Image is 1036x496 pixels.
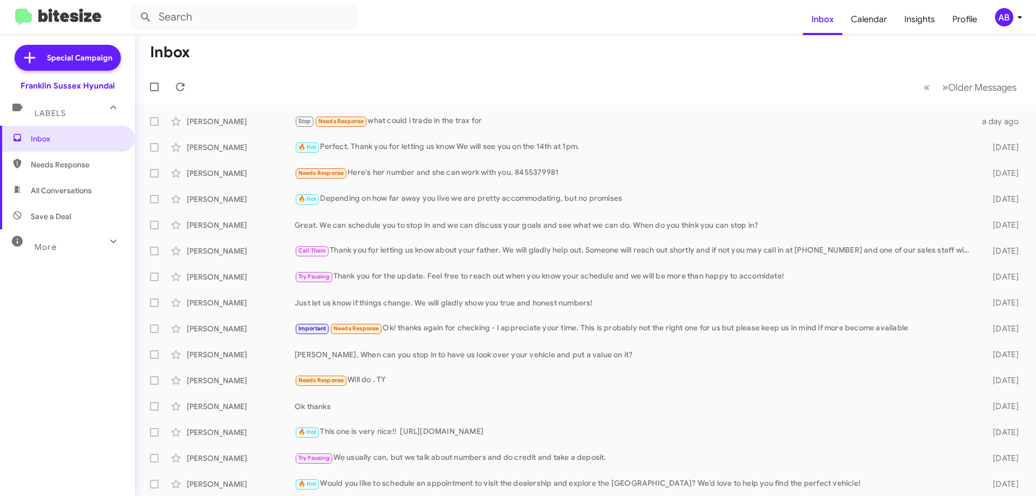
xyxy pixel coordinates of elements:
div: Here's her number and she can work with you. 8455379981 [295,167,976,179]
div: [PERSON_NAME] [187,453,295,464]
div: [DATE] [976,168,1027,179]
div: what could i trade in the trax for [295,115,976,127]
div: [DATE] [976,246,1027,256]
span: Stop [298,118,311,125]
span: More [35,242,57,252]
span: 🔥 Hot [298,480,317,487]
div: [DATE] [976,271,1027,282]
div: [PERSON_NAME] [187,142,295,153]
div: Depending on how far away you live we are pretty accommodating, but no promises [295,193,976,205]
div: Thank you for letting us know about your father. We will gladly help out. Someone will reach out ... [295,244,976,257]
div: We usually can, but we talk about numbers and do credit and take a deposit. [295,452,976,464]
a: Insights [896,4,944,35]
span: Needs Response [31,159,122,170]
span: All Conversations [31,185,92,196]
div: [DATE] [976,323,1027,334]
div: Perfect. Thank you for letting us know We will see you on the 14th at 1pm. [295,141,976,153]
span: Save a Deal [31,211,71,222]
a: Calendar [842,4,896,35]
span: « [924,80,930,94]
div: [PERSON_NAME] [187,375,295,386]
span: Try Pausing [298,273,330,280]
div: Ok/ thanks again for checking - I appreciate your time. This is probably not the right one for us... [295,322,976,335]
button: AB [986,8,1024,26]
span: Needs Response [318,118,364,125]
div: [PERSON_NAME] [187,427,295,438]
div: [PERSON_NAME] [187,168,295,179]
div: [DATE] [976,479,1027,490]
span: 🔥 Hot [298,195,317,202]
div: Thank you for the update. Feel free to reach out when you know your schedule and we will be more ... [295,270,976,283]
span: Labels [35,108,66,118]
div: [DATE] [976,453,1027,464]
div: [DATE] [976,427,1027,438]
span: Try Pausing [298,454,330,461]
div: Would you like to schedule an appointment to visit the dealership and explore the [GEOGRAPHIC_DAT... [295,478,976,490]
a: Profile [944,4,986,35]
h1: Inbox [150,44,190,61]
div: [DATE] [976,142,1027,153]
span: Older Messages [948,81,1017,93]
a: Special Campaign [15,45,121,71]
span: Needs Response [333,325,379,332]
div: [PERSON_NAME] [187,116,295,127]
div: [PERSON_NAME] [187,246,295,256]
span: 🔥 Hot [298,144,317,151]
div: [PERSON_NAME] [187,194,295,205]
div: [PERSON_NAME], When can you stop in to have us look over your vehicle and put a value on it? [295,349,976,360]
div: [DATE] [976,194,1027,205]
span: 🔥 Hot [298,429,317,436]
div: Franklin Sussex Hyundai [21,80,115,91]
span: » [942,80,948,94]
div: Ok thanks [295,401,976,412]
div: AB [995,8,1013,26]
div: [DATE] [976,401,1027,412]
div: [PERSON_NAME] [187,323,295,334]
div: [DATE] [976,220,1027,230]
a: Inbox [803,4,842,35]
div: [DATE] [976,297,1027,308]
span: Inbox [31,133,122,144]
div: [DATE] [976,349,1027,360]
span: Call Them [298,247,326,254]
input: Search [131,4,357,30]
button: Next [936,76,1023,98]
div: [PERSON_NAME] [187,479,295,490]
div: [PERSON_NAME] [187,271,295,282]
div: Great. We can schedule you to stop in and we can discuss your goals and see what we can do. When ... [295,220,976,230]
div: [PERSON_NAME] [187,220,295,230]
div: Just let us know if things change. We will gladly show you true and honest numbers! [295,297,976,308]
div: [DATE] [976,375,1027,386]
div: [PERSON_NAME] [187,297,295,308]
div: Will do . TY [295,374,976,386]
span: Needs Response [298,169,344,176]
button: Previous [917,76,936,98]
div: [PERSON_NAME] [187,401,295,412]
div: This one is very nice!! [URL][DOMAIN_NAME] [295,426,976,438]
div: a day ago [976,116,1027,127]
nav: Page navigation example [918,76,1023,98]
span: Important [298,325,326,332]
span: Needs Response [298,377,344,384]
div: [PERSON_NAME] [187,349,295,360]
span: Special Campaign [47,52,112,63]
